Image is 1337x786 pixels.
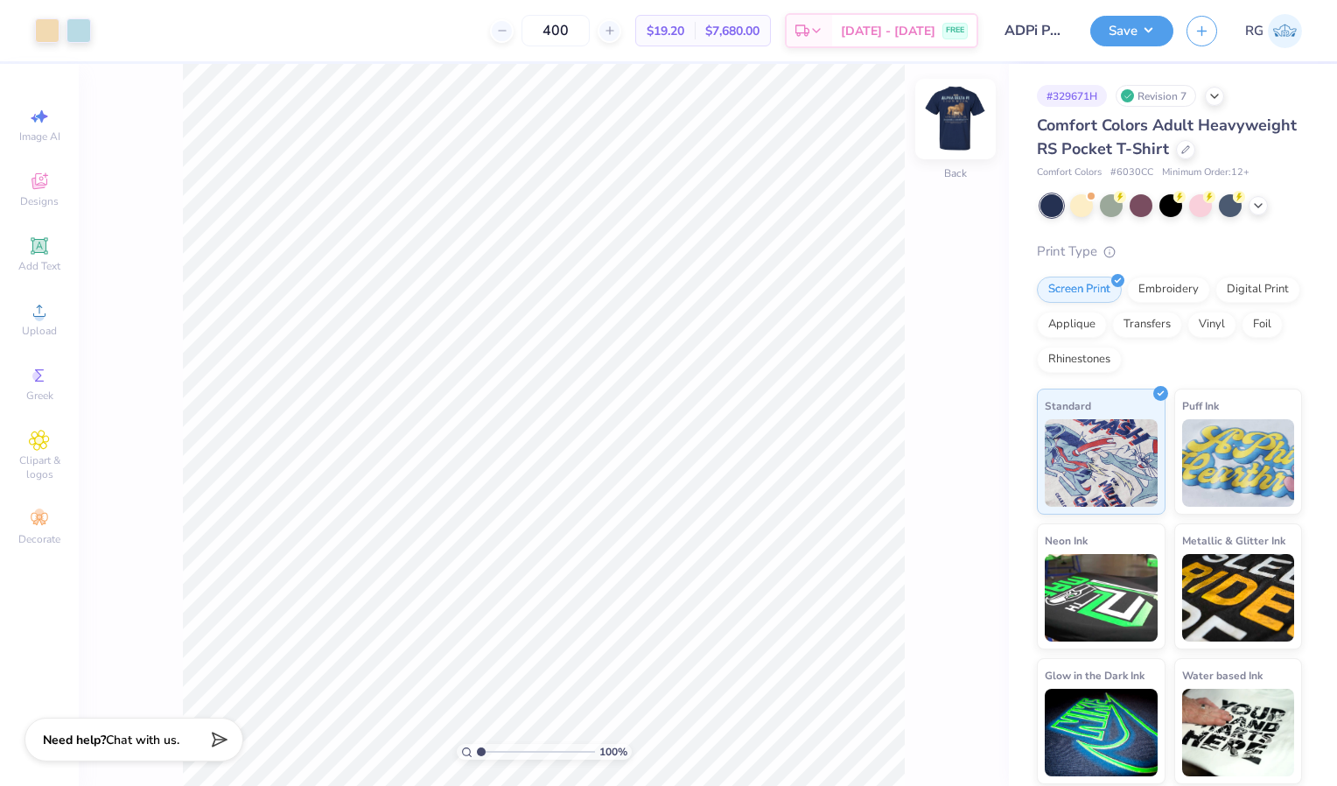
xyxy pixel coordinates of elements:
[521,15,590,46] input: – –
[1215,277,1300,303] div: Digital Print
[1037,115,1297,159] span: Comfort Colors Adult Heavyweight RS Pocket T-Shirt
[1268,14,1302,48] img: Rinah Gallo
[1037,242,1302,262] div: Print Type
[22,324,57,338] span: Upload
[1045,666,1144,684] span: Glow in the Dark Ink
[1245,21,1263,41] span: RG
[1242,312,1283,338] div: Foil
[1045,689,1158,776] img: Glow in the Dark Ink
[1182,689,1295,776] img: Water based Ink
[991,13,1077,48] input: Untitled Design
[1110,165,1153,180] span: # 6030CC
[1037,347,1122,373] div: Rhinestones
[1090,16,1173,46] button: Save
[1045,419,1158,507] img: Standard
[946,25,964,37] span: FREE
[1182,419,1295,507] img: Puff Ink
[1182,554,1295,642] img: Metallic & Glitter Ink
[705,22,759,40] span: $7,680.00
[1037,277,1122,303] div: Screen Print
[26,389,53,403] span: Greek
[944,165,967,181] div: Back
[841,22,935,40] span: [DATE] - [DATE]
[1187,312,1236,338] div: Vinyl
[1045,554,1158,642] img: Neon Ink
[1112,312,1182,338] div: Transfers
[1116,85,1196,107] div: Revision 7
[1037,165,1102,180] span: Comfort Colors
[19,130,60,144] span: Image AI
[18,532,60,546] span: Decorate
[9,453,70,481] span: Clipart & logos
[1127,277,1210,303] div: Embroidery
[43,732,106,748] strong: Need help?
[1045,397,1091,415] span: Standard
[599,744,627,760] span: 100 %
[1245,14,1302,48] a: RG
[1037,312,1107,338] div: Applique
[1045,531,1088,550] span: Neon Ink
[1037,85,1107,107] div: # 329671H
[18,259,60,273] span: Add Text
[20,194,59,208] span: Designs
[1182,531,1285,550] span: Metallic & Glitter Ink
[106,732,179,748] span: Chat with us.
[1182,397,1219,415] span: Puff Ink
[1182,666,1263,684] span: Water based Ink
[920,84,990,154] img: Back
[647,22,684,40] span: $19.20
[1162,165,1249,180] span: Minimum Order: 12 +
